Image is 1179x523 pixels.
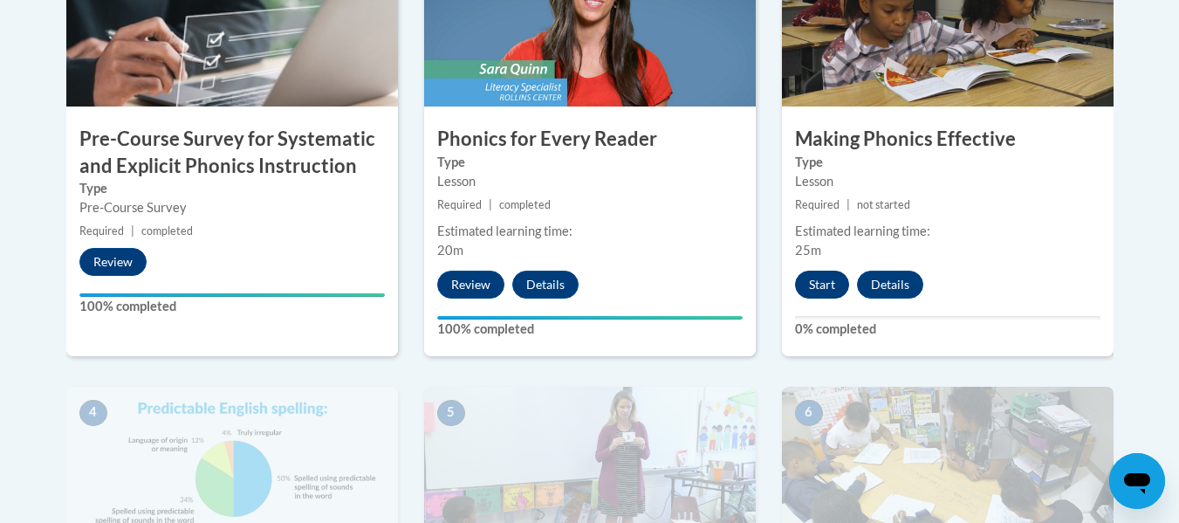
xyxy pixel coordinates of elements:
[437,153,743,172] label: Type
[489,198,492,211] span: |
[437,320,743,339] label: 100% completed
[79,400,107,426] span: 4
[437,222,743,241] div: Estimated learning time:
[131,224,134,237] span: |
[795,243,821,258] span: 25m
[79,198,385,217] div: Pre-Course Survey
[79,293,385,297] div: Your progress
[424,126,756,153] h3: Phonics for Every Reader
[795,400,823,426] span: 6
[795,172,1100,191] div: Lesson
[795,153,1100,172] label: Type
[499,198,551,211] span: completed
[79,224,124,237] span: Required
[512,271,579,299] button: Details
[847,198,850,211] span: |
[79,179,385,198] label: Type
[857,198,910,211] span: not started
[437,271,504,299] button: Review
[79,297,385,316] label: 100% completed
[795,222,1100,241] div: Estimated learning time:
[437,198,482,211] span: Required
[141,224,193,237] span: completed
[79,248,147,276] button: Review
[437,243,463,258] span: 20m
[66,126,398,180] h3: Pre-Course Survey for Systematic and Explicit Phonics Instruction
[437,172,743,191] div: Lesson
[857,271,923,299] button: Details
[795,271,849,299] button: Start
[795,198,840,211] span: Required
[437,400,465,426] span: 5
[782,126,1114,153] h3: Making Phonics Effective
[437,316,743,320] div: Your progress
[1109,453,1165,509] iframe: Button to launch messaging window
[795,320,1100,339] label: 0% completed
